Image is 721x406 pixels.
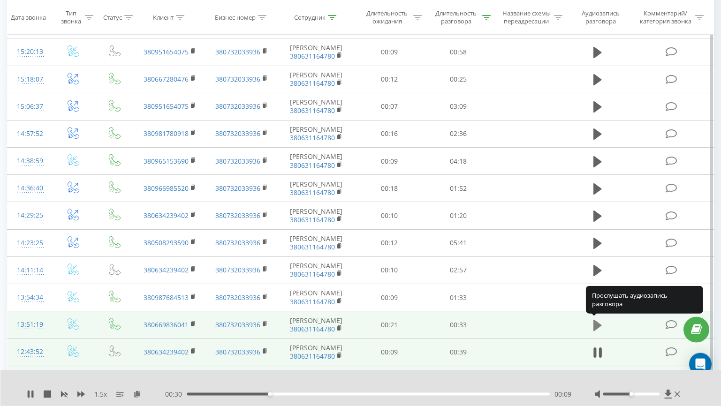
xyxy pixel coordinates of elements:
a: 380631164780 [290,324,335,333]
div: 14:36:40 [17,179,42,197]
a: 380732033936 [215,184,260,193]
div: Длительность разговора [433,10,480,26]
td: 00:58 [424,38,493,66]
div: Длительность ожидания [364,10,411,26]
div: 15:18:07 [17,70,42,89]
div: Тип звонка [60,10,82,26]
div: Accessibility label [268,392,272,396]
a: 380951654075 [144,47,189,56]
td: [PERSON_NAME] [278,148,355,175]
a: 380732033936 [215,320,260,329]
a: 380631164780 [290,352,335,361]
td: [PERSON_NAME] [278,311,355,338]
a: 380634239402 [144,265,189,274]
a: 380951654075 [144,102,189,111]
a: 380631164780 [290,161,335,170]
td: 00:12 [355,66,424,93]
td: 03:09 [424,93,493,120]
td: 00:07 [355,366,424,393]
div: 15:20:13 [17,43,42,61]
a: 380667280476 [144,75,189,83]
div: Accessibility label [630,392,633,396]
div: 15:06:37 [17,98,42,116]
a: 380732033936 [215,265,260,274]
div: Клиент [153,14,174,22]
a: 380631164780 [290,106,335,115]
div: Прослушать аудиозапись разговора [586,286,703,314]
a: 380732033936 [215,129,260,138]
div: 13:51:19 [17,316,42,334]
td: 04:18 [424,148,493,175]
div: Бизнес номер [215,14,256,22]
td: [PERSON_NAME] [278,256,355,284]
a: 380987684513 [144,293,189,302]
span: - 00:30 [163,390,187,399]
td: 00:10 [355,202,424,229]
td: 00:39 [424,338,493,366]
a: 380634239402 [144,347,189,356]
td: 00:16 [355,120,424,147]
td: [PERSON_NAME] [278,93,355,120]
a: 380631164780 [290,297,335,306]
td: 00:25 [424,66,493,93]
div: 14:29:25 [17,206,42,225]
span: 00:09 [554,390,571,399]
a: 380631164780 [290,242,335,251]
td: 00:09 [355,148,424,175]
div: Сотрудник [294,14,326,22]
a: 380732033936 [215,157,260,165]
a: 380669836041 [144,320,189,329]
a: 380631164780 [290,188,335,197]
a: 380981780918 [144,129,189,138]
td: 09:19 [424,366,493,393]
td: [PERSON_NAME] [278,338,355,366]
a: 380966985520 [144,184,189,193]
td: [PERSON_NAME] [278,229,355,256]
a: 380732033936 [215,102,260,111]
div: Open Intercom Messenger [689,353,712,376]
td: 02:57 [424,256,493,284]
td: 00:09 [355,38,424,66]
td: [PERSON_NAME] [278,38,355,66]
div: 13:54:34 [17,288,42,307]
td: 00:10 [355,256,424,284]
td: [PERSON_NAME] [278,120,355,147]
td: 05:41 [424,229,493,256]
a: 380965153690 [144,157,189,165]
td: 01:33 [424,284,493,311]
a: 380631164780 [290,133,335,142]
td: [PERSON_NAME] [278,66,355,93]
td: [PERSON_NAME] [278,366,355,393]
td: 00:18 [355,175,424,202]
td: 00:09 [355,338,424,366]
a: 380732033936 [215,75,260,83]
a: 380631164780 [290,79,335,88]
a: 380732033936 [215,238,260,247]
a: 380732033936 [215,47,260,56]
a: 380732033936 [215,347,260,356]
a: 380732033936 [215,211,260,220]
div: Комментарий/категория звонка [638,10,693,26]
div: Аудиозапись разговора [573,10,629,26]
div: Дата звонка [11,14,46,22]
td: 02:36 [424,120,493,147]
a: 380732033936 [215,293,260,302]
div: 14:11:14 [17,261,42,279]
td: 00:09 [355,284,424,311]
td: [PERSON_NAME] [278,175,355,202]
div: 12:43:52 [17,343,42,361]
td: [PERSON_NAME] [278,202,355,229]
td: 00:21 [355,311,424,338]
td: 01:52 [424,175,493,202]
td: 01:20 [424,202,493,229]
div: 14:57:52 [17,125,42,143]
td: 00:12 [355,229,424,256]
a: 380508293590 [144,238,189,247]
td: 00:33 [424,311,493,338]
a: 380634239402 [144,211,189,220]
a: 380631164780 [290,215,335,224]
div: 14:38:59 [17,152,42,170]
div: 14:23:25 [17,234,42,252]
a: 380631164780 [290,270,335,278]
td: 00:07 [355,93,424,120]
